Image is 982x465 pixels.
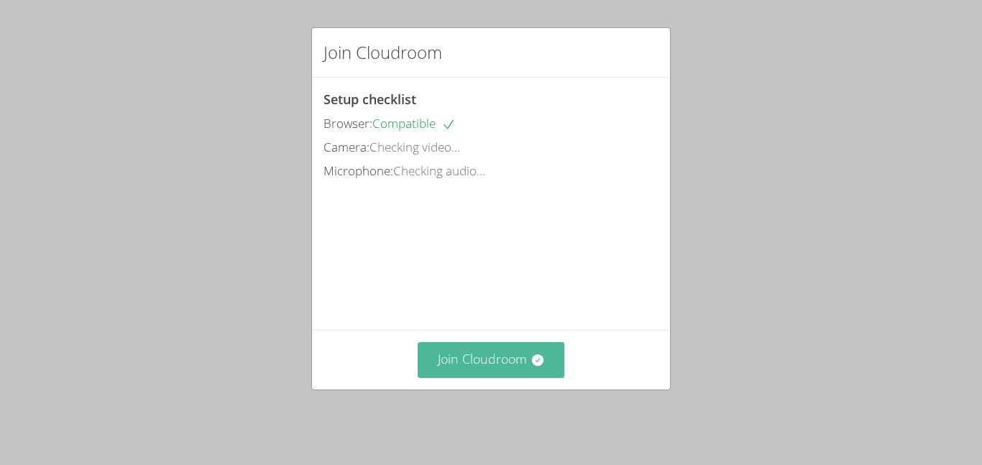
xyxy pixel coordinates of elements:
span: Camera: [323,139,370,155]
span: Checking audio... [393,162,485,179]
span: Compatible [372,115,456,132]
button: Join Cloudroom [418,342,565,377]
span: Checking video... [370,139,460,155]
h2: Join Cloudroom [323,40,442,65]
span: Browser: [323,115,372,132]
span: Setup checklist [323,91,416,108]
span: Microphone: [323,162,393,179]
